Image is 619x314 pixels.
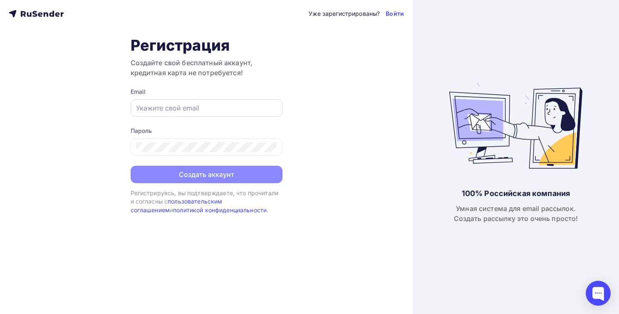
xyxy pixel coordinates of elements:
[131,166,282,183] button: Создать аккаунт
[462,189,570,199] div: 100% Российская компания
[386,10,404,18] a: Войти
[309,10,380,18] div: Уже зарегистрированы?
[131,36,282,54] h1: Регистрация
[131,189,282,214] div: Регистрируясь, вы подтверждаете, что прочитали и согласны с и .
[173,206,267,213] a: политикой конфиденциальности
[136,103,277,113] input: Укажите свой email
[131,58,282,78] h3: Создайте свой бесплатный аккаунт, кредитная карта не потребуется!
[131,88,282,96] div: Email
[131,198,223,213] a: пользовательским соглашением
[131,127,282,135] div: Пароль
[454,204,578,223] div: Умная система для email рассылок. Создать рассылку это очень просто!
